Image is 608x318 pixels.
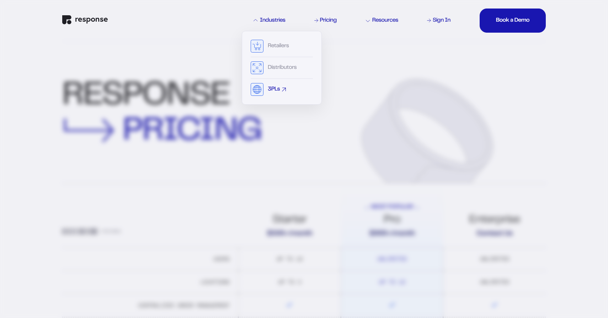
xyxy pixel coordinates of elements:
[62,294,238,317] td: Centralized Order Management
[62,15,108,26] a: Response Home
[62,247,238,270] td: Users
[313,16,338,25] a: Pricing
[268,87,286,92] button: 3PLs
[384,215,400,226] span: Pro
[62,15,108,24] img: Response Logo
[341,247,443,270] td: Unlimited
[268,87,280,92] div: 3PLs
[268,43,295,49] button: Retailers
[267,230,313,238] span: $599+/month
[238,247,341,270] td: Up To 10
[369,230,415,238] span: $999+/month
[469,215,520,226] span: Enterprise
[341,270,443,294] td: Up To 10
[254,18,286,23] div: Industries
[62,81,263,149] div: response
[433,18,450,23] div: Sign In
[476,230,512,238] span: Contact Us
[426,16,452,25] a: Sign In
[443,247,546,270] td: Unlimited
[480,9,546,33] button: Book a DemoBook a DemoBook a DemoBook a DemoBook a Demo
[268,65,303,71] button: Distributors
[123,116,262,147] div: pricing
[272,215,306,226] span: Starter
[62,228,238,238] div: Features
[268,65,297,71] div: Distributors
[443,270,546,294] td: Unlimited
[365,204,419,211] span: Most Popular
[496,18,529,23] div: Book a Demo
[238,270,341,294] td: Up To 3
[366,18,398,23] div: Resources
[268,43,289,49] div: Retailers
[62,270,238,294] td: Locations
[320,18,337,23] div: Pricing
